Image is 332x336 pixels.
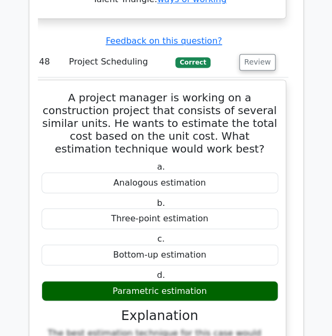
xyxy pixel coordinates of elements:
[58,47,159,77] td: Project Scheduling
[42,281,278,301] div: Parametric estimation
[157,269,165,279] span: d.
[42,172,278,193] div: Analogous estimation
[157,161,165,171] span: a.
[42,208,278,229] div: Three-point estimation
[48,307,272,323] h3: Explanation
[239,54,276,70] button: Review
[31,47,58,77] td: 48
[157,233,165,243] span: c.
[175,57,210,68] span: Correct
[157,197,165,207] span: b.
[106,36,222,46] a: Feedback on this question?
[41,91,279,155] h5: A project manager is working on a construction project that consists of several similar units. He...
[42,244,278,265] div: Bottom-up estimation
